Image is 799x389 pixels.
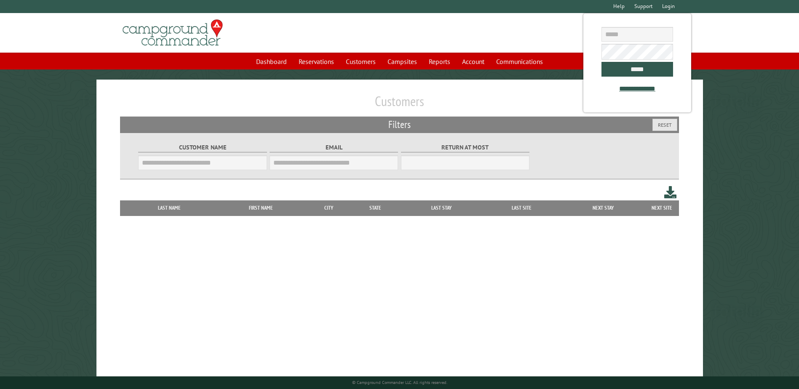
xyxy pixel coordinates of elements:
[652,119,677,131] button: Reset
[214,200,308,216] th: First Name
[424,53,455,69] a: Reports
[401,200,482,216] th: Last Stay
[491,53,548,69] a: Communications
[124,200,214,216] th: Last Name
[120,93,679,116] h1: Customers
[401,143,529,152] label: Return at most
[294,53,339,69] a: Reservations
[664,184,676,200] a: Download this customer list (.csv)
[352,380,447,385] small: © Campground Commander LLC. All rights reserved.
[482,200,561,216] th: Last Site
[350,200,401,216] th: State
[382,53,422,69] a: Campsites
[341,53,381,69] a: Customers
[457,53,489,69] a: Account
[308,200,350,216] th: City
[561,200,645,216] th: Next Stay
[120,117,679,133] h2: Filters
[270,143,398,152] label: Email
[120,16,225,49] img: Campground Commander
[645,200,679,216] th: Next Site
[138,143,267,152] label: Customer Name
[251,53,292,69] a: Dashboard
